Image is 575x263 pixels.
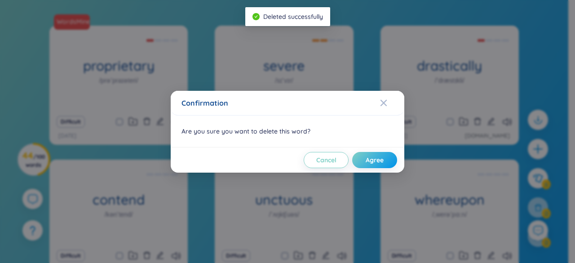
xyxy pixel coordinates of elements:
button: Cancel [304,152,349,168]
button: Agree [352,152,397,168]
span: Deleted successfully [263,13,323,21]
span: Agree [366,156,384,165]
span: Cancel [316,156,336,165]
div: Confirmation [181,98,394,108]
button: Close [380,91,404,115]
div: Are you sure you want to delete this word? [171,116,404,147]
span: check-circle [252,13,260,20]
